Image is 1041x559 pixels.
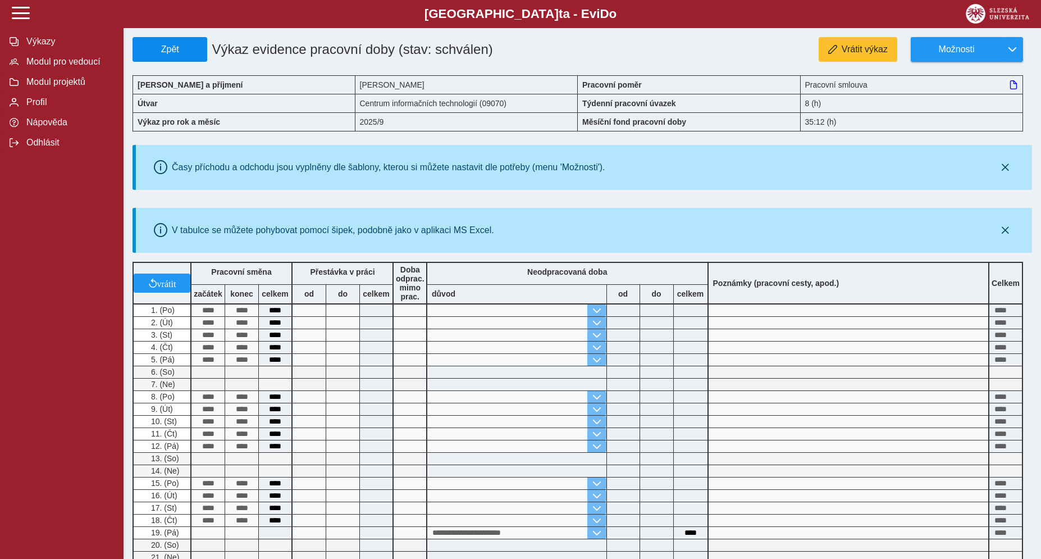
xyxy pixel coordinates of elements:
[149,318,173,327] span: 2. (Út)
[149,516,177,525] span: 18. (Čt)
[149,306,175,315] span: 1. (Po)
[207,37,507,62] h1: Výkaz evidence pracovní doby (stav: schválen)
[920,44,993,54] span: Možnosti
[966,4,1029,24] img: logo_web_su.png
[801,75,1024,94] div: Pracovní smlouva
[149,454,179,463] span: 13. (So)
[582,80,642,89] b: Pracovní poměr
[149,417,177,426] span: 10. (St)
[801,112,1024,131] div: 35:12 (h)
[396,265,424,301] b: Doba odprac. mimo prac.
[211,267,271,276] b: Pracovní směna
[674,289,707,298] b: celkem
[23,57,114,67] span: Modul pro vedoucí
[138,44,202,54] span: Zpět
[709,279,844,288] b: Poznámky (pracovní cesty, apod.)
[310,267,375,276] b: Přestávka v práci
[149,392,175,401] span: 8. (Po)
[911,37,1002,62] button: Možnosti
[582,99,676,108] b: Týdenní pracovní úvazek
[149,528,179,537] span: 19. (Pá)
[326,289,359,298] b: do
[819,37,897,62] button: Vrátit výkaz
[992,279,1020,288] b: Celkem
[149,380,175,389] span: 7. (Ne)
[801,94,1024,112] div: 8 (h)
[149,343,173,352] span: 4. (Čt)
[149,466,180,475] span: 14. (Ne)
[23,97,114,107] span: Profil
[23,77,114,87] span: Modul projektů
[607,289,640,298] b: od
[34,7,1007,21] b: [GEOGRAPHIC_DATA] a - Evi
[133,37,207,62] button: Zpět
[149,429,177,438] span: 11. (Čt)
[259,289,291,298] b: celkem
[138,117,220,126] b: Výkaz pro rok a měsíc
[355,94,578,112] div: Centrum informačních technologií (09070)
[149,491,177,500] span: 16. (Út)
[360,289,392,298] b: celkem
[355,112,578,131] div: 2025/9
[225,289,258,298] b: konec
[149,442,179,451] span: 12. (Pá)
[293,289,326,298] b: od
[138,99,158,108] b: Útvar
[149,355,175,364] span: 5. (Pá)
[157,279,176,288] span: vrátit
[149,540,179,549] span: 20. (So)
[149,367,175,376] span: 6. (So)
[640,289,673,298] b: do
[172,162,605,172] div: Časy příchodu a odchodu jsou vyplněny dle šablony, kterou si můžete nastavit dle potřeby (menu 'M...
[582,117,686,126] b: Měsíční fond pracovní doby
[149,330,172,339] span: 3. (St)
[191,289,225,298] b: začátek
[149,503,177,512] span: 17. (St)
[609,7,617,21] span: o
[527,267,607,276] b: Neodpracovaná doba
[23,138,114,148] span: Odhlásit
[23,37,114,47] span: Výkazy
[842,44,888,54] span: Vrátit výkaz
[432,289,455,298] b: důvod
[134,274,190,293] button: vrátit
[172,225,494,235] div: V tabulce se můžete pohybovat pomocí šipek, podobně jako v aplikaci MS Excel.
[559,7,563,21] span: t
[600,7,609,21] span: D
[138,80,243,89] b: [PERSON_NAME] a příjmení
[149,479,179,488] span: 15. (Po)
[23,117,114,128] span: Nápověda
[355,75,578,94] div: [PERSON_NAME]
[149,405,173,413] span: 9. (Út)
